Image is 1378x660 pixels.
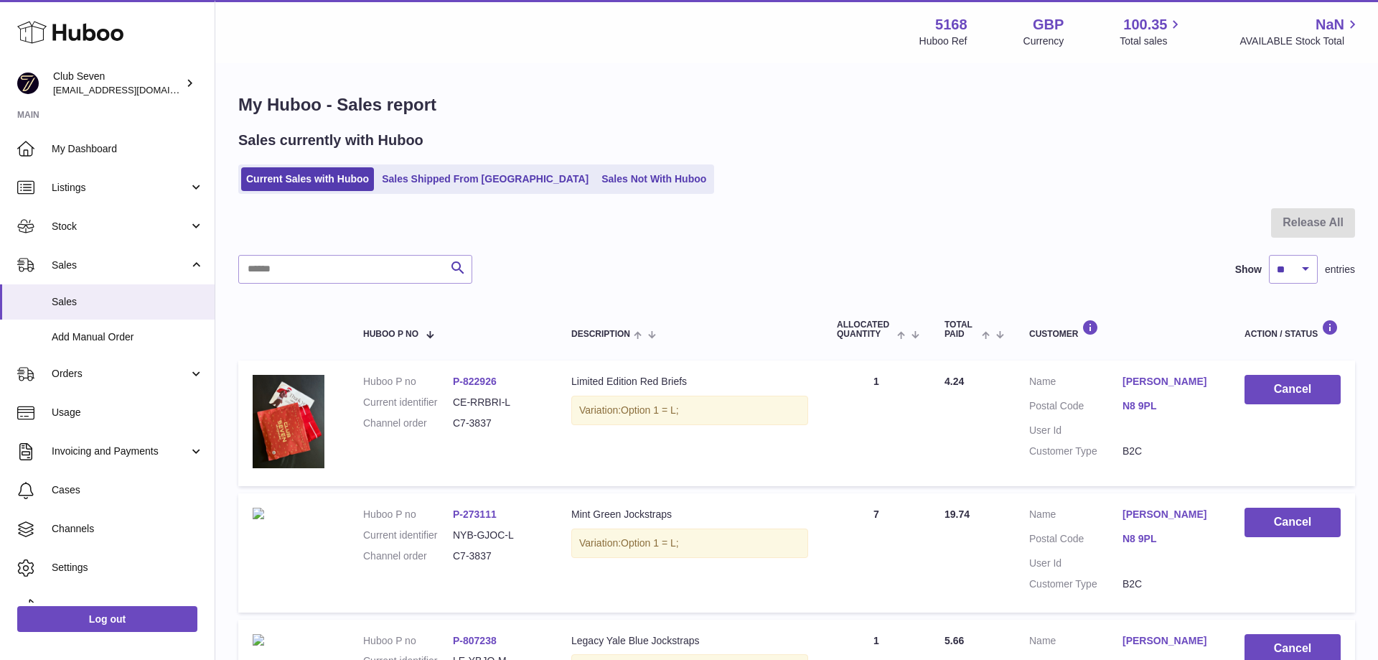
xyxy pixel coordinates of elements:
dd: B2C [1122,577,1216,591]
span: 4.24 [945,376,964,387]
img: ProductPic.jpg [253,375,324,468]
a: P-822926 [453,376,497,387]
dd: CE-RRBRI-L [453,396,543,409]
div: Limited Edition Red Briefs [571,375,808,389]
span: entries [1325,263,1355,276]
dt: Current identifier [363,529,453,542]
span: Total paid [945,320,978,339]
dd: B2C [1122,445,1216,458]
div: Mint Green Jockstraps [571,508,808,521]
span: [EMAIL_ADDRESS][DOMAIN_NAME] [53,84,211,96]
a: Sales Not With Huboo [596,167,711,191]
h1: My Huboo - Sales report [238,93,1355,116]
span: Usage [52,406,204,419]
div: Customer [1029,320,1216,339]
img: info@wearclubseven.com [17,73,39,94]
a: 100.35 Total sales [1120,15,1184,48]
dt: Channel order [363,417,453,430]
button: Cancel [1245,375,1341,404]
span: Total sales [1120,34,1184,48]
dd: C7-3837 [453,549,543,563]
dt: Channel order [363,549,453,563]
div: Variation: [571,529,808,558]
div: Currency [1023,34,1064,48]
span: Sales [52,295,204,309]
a: P-807238 [453,635,497,646]
dt: Current identifier [363,396,453,409]
span: NaN [1316,15,1344,34]
dd: C7-3837 [453,417,543,430]
span: Listings [52,181,189,195]
span: 100.35 [1123,15,1167,34]
dt: User Id [1029,424,1122,437]
span: ALLOCATED Quantity [837,320,894,339]
dt: Huboo P no [363,634,453,648]
dt: Huboo P no [363,375,453,389]
label: Show [1235,263,1262,276]
span: Invoicing and Payments [52,445,189,458]
dt: Name [1029,375,1122,392]
span: 5.66 [945,635,964,646]
span: Sales [52,259,189,272]
a: [PERSON_NAME] [1122,634,1216,648]
img: 159.jpg [253,634,264,646]
span: Description [571,330,630,339]
dd: NYB-GJOC-L [453,529,543,542]
a: NaN AVAILABLE Stock Total [1239,15,1361,48]
span: Channels [52,522,204,536]
strong: GBP [1033,15,1064,34]
dt: Name [1029,508,1122,525]
span: Returns [52,600,204,613]
span: Huboo P no [363,330,418,339]
strong: 5168 [935,15,967,34]
div: Legacy Yale Blue Jockstraps [571,634,808,648]
a: Sales Shipped From [GEOGRAPHIC_DATA] [377,167,594,191]
img: 22066567-952E-4CF7-9FE7-2C7ED5B52ABB.jpg [253,508,264,519]
div: Huboo Ref [919,34,967,48]
a: Current Sales with Huboo [241,167,374,191]
dt: Postal Code [1029,532,1122,549]
a: [PERSON_NAME] [1122,375,1216,389]
div: Club Seven [53,70,182,97]
dt: Postal Code [1029,399,1122,417]
span: Settings [52,561,204,575]
span: AVAILABLE Stock Total [1239,34,1361,48]
span: Cases [52,483,204,497]
a: Log out [17,606,197,632]
a: N8 9PL [1122,532,1216,546]
div: Action / Status [1245,320,1341,339]
div: Variation: [571,396,808,425]
span: 19.74 [945,508,970,520]
span: My Dashboard [52,142,204,156]
h2: Sales currently with Huboo [238,131,423,150]
dt: User Id [1029,557,1122,570]
td: 1 [822,361,930,486]
dt: Customer Type [1029,445,1122,458]
button: Cancel [1245,508,1341,537]
dt: Customer Type [1029,577,1122,591]
td: 7 [822,493,930,613]
span: Option 1 = L; [621,537,679,549]
span: Add Manual Order [52,330,204,344]
a: P-273111 [453,508,497,520]
span: Stock [52,220,189,233]
a: N8 9PL [1122,399,1216,413]
span: Orders [52,367,189,381]
a: [PERSON_NAME] [1122,508,1216,521]
span: Option 1 = L; [621,404,679,416]
dt: Huboo P no [363,508,453,521]
dt: Name [1029,634,1122,651]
